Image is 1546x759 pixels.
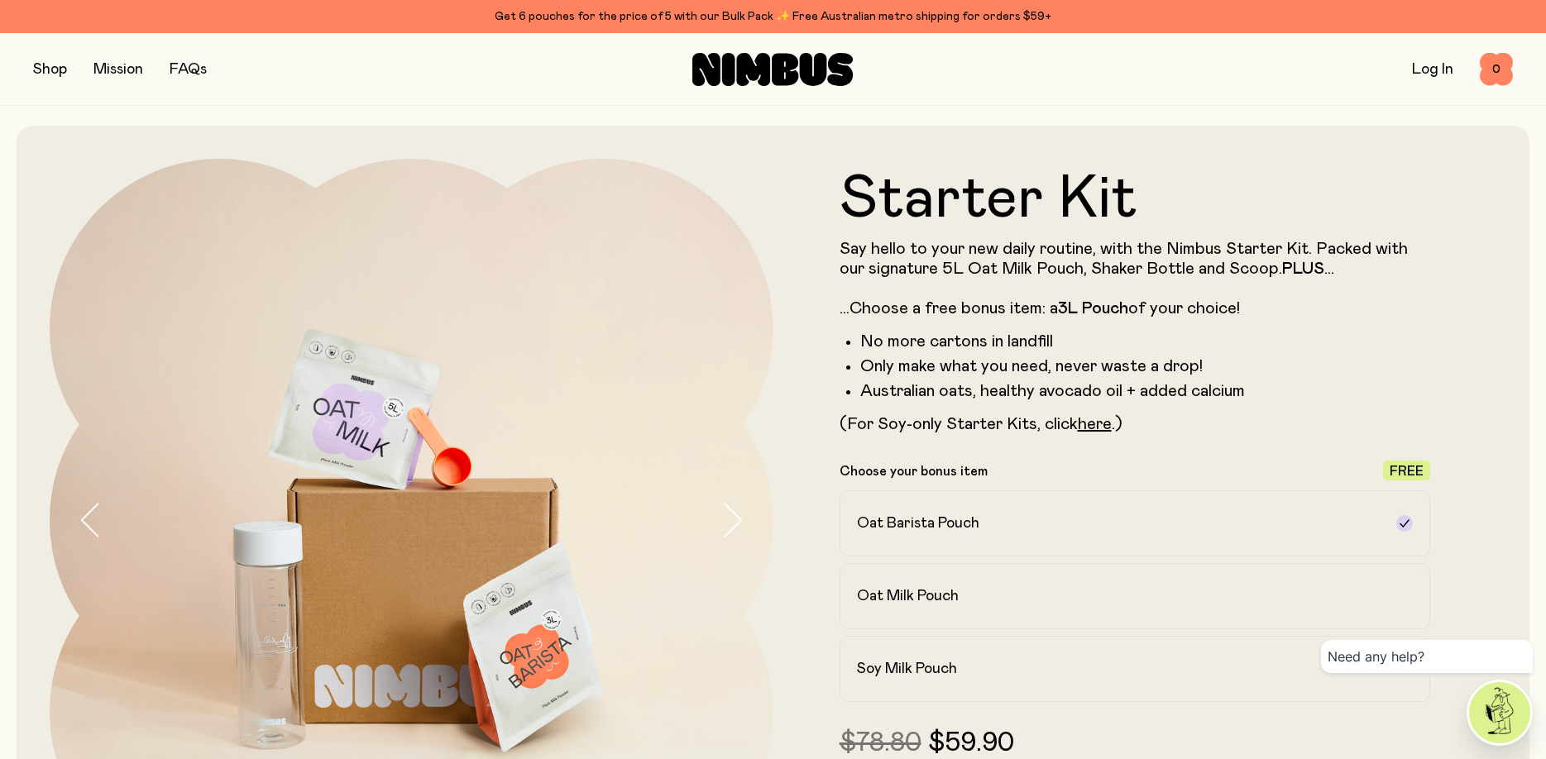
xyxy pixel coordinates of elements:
div: Need any help? [1321,640,1533,673]
h2: Oat Barista Pouch [857,513,979,533]
h2: Soy Milk Pouch [857,659,957,679]
a: Log In [1412,62,1453,77]
li: Australian oats, healthy avocado oil + added calcium [860,381,1431,401]
p: Choose your bonus item [840,463,988,480]
strong: PLUS [1282,260,1324,277]
button: 0 [1480,53,1513,86]
p: Say hello to your new daily routine, with the Nimbus Starter Kit. Packed with our signature 5L Oa... [840,239,1431,318]
strong: 3L [1058,300,1078,317]
p: (For Soy-only Starter Kits, click .) [840,414,1431,434]
h2: Oat Milk Pouch [857,586,959,606]
strong: Pouch [1082,300,1128,317]
li: No more cartons in landfill [860,332,1431,351]
div: Get 6 pouches for the price of 5 with our Bulk Pack ✨ Free Australian metro shipping for orders $59+ [33,7,1513,26]
a: Mission [93,62,143,77]
span: $59.90 [928,730,1014,757]
img: agent [1469,682,1530,743]
li: Only make what you need, never waste a drop! [860,356,1431,376]
span: $78.80 [840,730,921,757]
a: FAQs [170,62,207,77]
a: here [1078,416,1112,432]
span: Free [1390,465,1424,478]
h1: Starter Kit [840,169,1431,229]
